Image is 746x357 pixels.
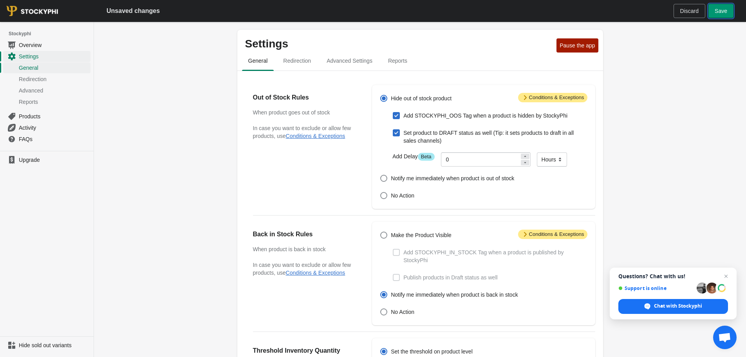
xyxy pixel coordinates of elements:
[245,38,554,50] p: Settings
[253,93,357,102] h2: Out of Stock Rules
[674,4,705,18] button: Discard
[654,303,702,310] span: Chat with Stockyphi
[286,133,345,139] button: Conditions & Exceptions
[19,53,89,60] span: Settings
[253,109,357,116] h3: When product goes out of stock
[19,41,89,49] span: Overview
[253,230,357,239] h2: Back in Stock Rules
[518,230,587,239] span: Conditions & Exceptions
[320,54,379,68] span: Advanced Settings
[618,299,728,314] span: Chat with Stockyphi
[708,4,733,18] button: Save
[391,174,514,182] span: Notify me immediately when product is out of stock
[19,124,89,132] span: Activity
[3,39,90,51] a: Overview
[240,51,276,71] button: general
[391,348,473,355] span: Set the threshold on product level
[19,87,89,94] span: Advanced
[403,274,497,281] span: Publish products in Draft status as well
[518,93,587,102] span: Conditions & Exceptions
[19,112,89,120] span: Products
[680,8,699,14] span: Discard
[3,133,90,145] a: FAQs
[403,248,587,264] span: Add STOCKYPHI_IN_STOCK Tag when a product is published by StockyPhi
[556,38,598,53] button: Pause the app
[391,308,414,316] span: No Action
[3,96,90,107] a: Reports
[275,51,319,71] button: redirection
[3,62,90,73] a: General
[319,51,380,71] button: Advanced settings
[19,135,89,143] span: FAQs
[19,98,89,106] span: Reports
[403,112,567,120] span: Add STOCKYPHI_OOS Tag when a product is hidden by StockyPhi
[391,291,518,299] span: Notify me immediately when product is back in stock
[715,8,727,14] span: Save
[391,94,452,102] span: Hide out of stock product
[3,122,90,133] a: Activity
[253,346,357,355] h2: Threshold Inventory Quantity
[19,156,89,164] span: Upgrade
[403,129,587,145] span: Set product to DRAFT status as well (Tip: it sets products to draft in all sales channels)
[107,6,160,16] h2: Unsaved changes
[253,245,357,253] h3: When product is back in stock
[3,111,90,122] a: Products
[242,54,274,68] span: General
[3,154,90,165] a: Upgrade
[286,270,345,276] button: Conditions & Exceptions
[19,75,89,83] span: Redirection
[618,285,694,291] span: Support is online
[391,231,452,239] span: Make the Product Visible
[3,340,90,351] a: Hide sold out variants
[9,30,94,38] span: Stockyphi
[380,51,415,71] button: reports
[391,192,414,199] span: No Action
[3,73,90,85] a: Redirection
[253,261,357,277] p: In case you want to exclude or allow few products, use
[618,273,728,279] span: Questions? Chat with us!
[19,341,89,349] span: Hide sold out variants
[560,42,595,49] span: Pause the app
[418,153,435,161] span: Beta
[277,54,317,68] span: Redirection
[3,51,90,62] a: Settings
[392,152,434,161] label: Add Delay
[382,54,414,68] span: Reports
[3,85,90,96] a: Advanced
[19,64,89,72] span: General
[713,326,737,349] a: Open chat
[253,124,357,140] p: In case you want to exclude or allow few products, use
